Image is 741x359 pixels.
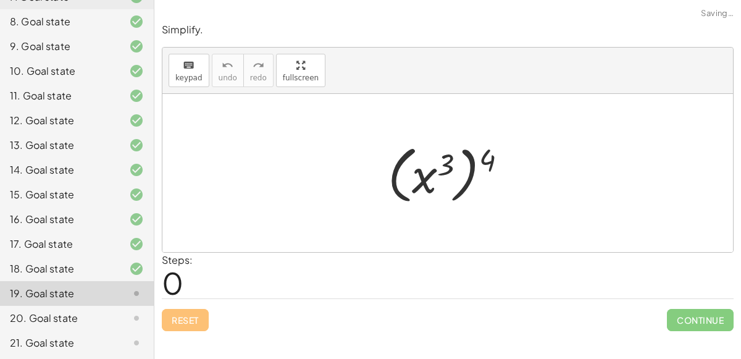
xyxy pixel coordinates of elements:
span: redo [250,74,267,82]
i: Task finished and correct. [129,187,144,202]
div: 11. Goal state [10,88,109,103]
div: 17. Goal state [10,237,109,251]
div: 21. Goal state [10,336,109,350]
button: undoundo [212,54,244,87]
span: undo [219,74,237,82]
span: keypad [175,74,203,82]
button: fullscreen [276,54,325,87]
i: undo [222,58,233,73]
p: Simplify. [162,23,734,37]
span: fullscreen [283,74,319,82]
i: keyboard [183,58,195,73]
div: 18. Goal state [10,261,109,276]
div: 14. Goal state [10,163,109,177]
i: Task finished and correct. [129,88,144,103]
i: Task finished and correct. [129,113,144,128]
i: Task not started. [129,286,144,301]
i: Task finished and correct. [129,237,144,251]
i: Task not started. [129,311,144,326]
span: 0 [162,264,183,302]
i: Task finished and correct. [129,64,144,78]
div: 13. Goal state [10,138,109,153]
div: 16. Goal state [10,212,109,227]
label: Steps: [162,253,193,266]
i: Task finished and correct. [129,39,144,54]
div: 10. Goal state [10,64,109,78]
i: Task not started. [129,336,144,350]
div: 8. Goal state [10,14,109,29]
div: 12. Goal state [10,113,109,128]
div: 19. Goal state [10,286,109,301]
i: Task finished and correct. [129,14,144,29]
i: Task finished and correct. [129,212,144,227]
i: Task finished and correct. [129,261,144,276]
button: keyboardkeypad [169,54,209,87]
span: Saving… [701,7,734,20]
i: Task finished and correct. [129,138,144,153]
i: redo [253,58,264,73]
button: redoredo [243,54,274,87]
i: Task finished and correct. [129,163,144,177]
div: 15. Goal state [10,187,109,202]
div: 9. Goal state [10,39,109,54]
div: 20. Goal state [10,311,109,326]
